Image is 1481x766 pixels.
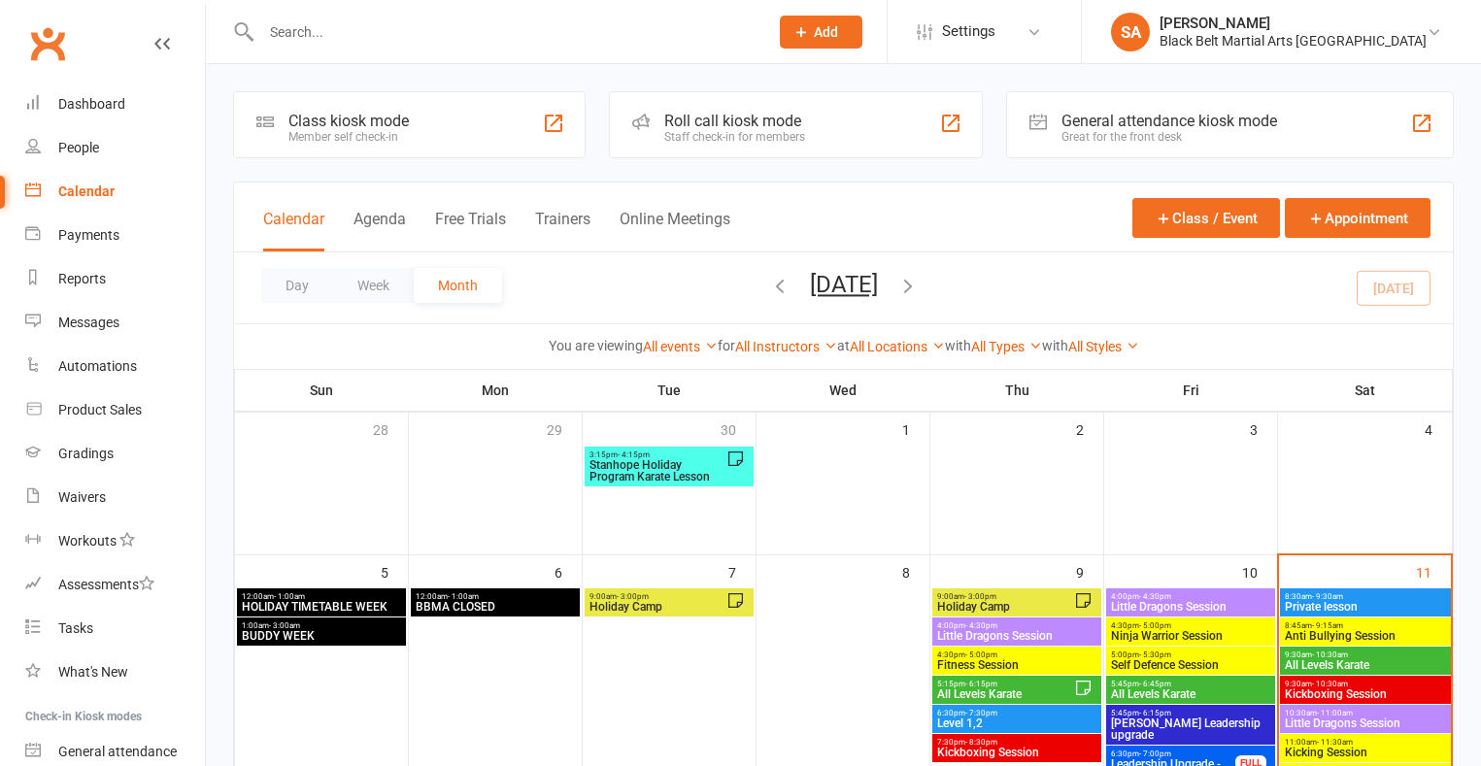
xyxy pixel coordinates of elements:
[1278,370,1453,411] th: Sat
[25,476,205,519] a: Waivers
[415,592,576,601] span: 12:00am
[1110,592,1271,601] span: 4:00pm
[58,446,114,461] div: Gradings
[58,183,115,199] div: Calendar
[547,413,582,445] div: 29
[535,210,590,251] button: Trainers
[23,19,72,68] a: Clubworx
[1284,717,1448,729] span: Little Dragons Session
[1284,621,1448,630] span: 8:45am
[1111,13,1150,51] div: SA
[1250,413,1277,445] div: 3
[58,620,93,636] div: Tasks
[1076,413,1103,445] div: 2
[1139,592,1171,601] span: - 4:30pm
[269,621,300,630] span: - 3:00am
[1110,717,1271,741] span: [PERSON_NAME] Leadership upgrade
[936,688,1074,700] span: All Levels Karate
[757,370,930,411] th: Wed
[58,271,106,286] div: Reports
[241,621,402,630] span: 1:00am
[942,10,995,53] span: Settings
[1110,749,1236,758] span: 6:30pm
[1284,709,1448,717] span: 10:30am
[728,555,756,587] div: 7
[936,630,1097,642] span: Little Dragons Session
[25,257,205,301] a: Reports
[1284,601,1448,613] span: Private lesson
[936,601,1074,613] span: Holiday Camp
[589,601,726,613] span: Holiday Camp
[1110,688,1271,700] span: All Levels Karate
[25,607,205,650] a: Tasks
[810,271,878,298] button: [DATE]
[1110,650,1271,659] span: 5:00pm
[1284,592,1448,601] span: 8:30am
[936,709,1097,717] span: 6:30pm
[1139,709,1171,717] span: - 6:15pm
[25,650,205,694] a: What's New
[902,413,929,445] div: 1
[1284,688,1448,700] span: Kickboxing Session
[814,24,838,40] span: Add
[241,592,402,601] span: 12:00am
[936,680,1074,688] span: 5:15pm
[850,339,945,354] a: All Locations
[381,555,408,587] div: 5
[241,630,402,642] span: BUDDY WEEK
[353,210,406,251] button: Agenda
[620,210,730,251] button: Online Meetings
[1160,32,1427,50] div: Black Belt Martial Arts [GEOGRAPHIC_DATA]
[589,450,726,459] span: 3:15pm
[1042,338,1068,353] strong: with
[1416,555,1451,587] div: 11
[1139,650,1171,659] span: - 5:30pm
[25,301,205,345] a: Messages
[837,338,850,353] strong: at
[664,130,805,144] div: Staff check-in for members
[1317,738,1353,747] span: - 11:30am
[780,16,862,49] button: Add
[58,96,125,112] div: Dashboard
[58,315,119,330] div: Messages
[58,577,154,592] div: Assessments
[965,650,997,659] span: - 5:00pm
[25,432,205,476] a: Gradings
[1285,198,1431,238] button: Appointment
[58,402,142,417] div: Product Sales
[263,210,324,251] button: Calendar
[1132,198,1280,238] button: Class / Event
[617,592,649,601] span: - 3:00pm
[1425,413,1452,445] div: 4
[58,358,137,374] div: Automations
[555,555,582,587] div: 6
[965,621,997,630] span: - 4:30pm
[58,140,99,155] div: People
[971,339,1042,354] a: All Types
[1076,555,1103,587] div: 9
[288,112,409,130] div: Class kiosk mode
[643,339,718,354] a: All events
[1317,709,1353,717] span: - 11:00am
[902,555,929,587] div: 8
[58,744,177,759] div: General attendance
[1110,659,1271,671] span: Self Defence Session
[25,388,205,432] a: Product Sales
[1139,680,1171,688] span: - 6:45pm
[1068,339,1139,354] a: All Styles
[1110,630,1271,642] span: Ninja Warrior Session
[936,659,1097,671] span: Fitness Session
[1312,592,1343,601] span: - 9:30am
[261,268,333,303] button: Day
[1139,749,1171,758] span: - 7:00pm
[1110,709,1271,717] span: 5:45pm
[718,338,735,353] strong: for
[288,130,409,144] div: Member self check-in
[964,592,996,601] span: - 3:00pm
[1139,621,1171,630] span: - 5:00pm
[930,370,1104,411] th: Thu
[1061,112,1277,130] div: General attendance kiosk mode
[936,650,1097,659] span: 4:30pm
[1104,370,1278,411] th: Fri
[1160,15,1427,32] div: [PERSON_NAME]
